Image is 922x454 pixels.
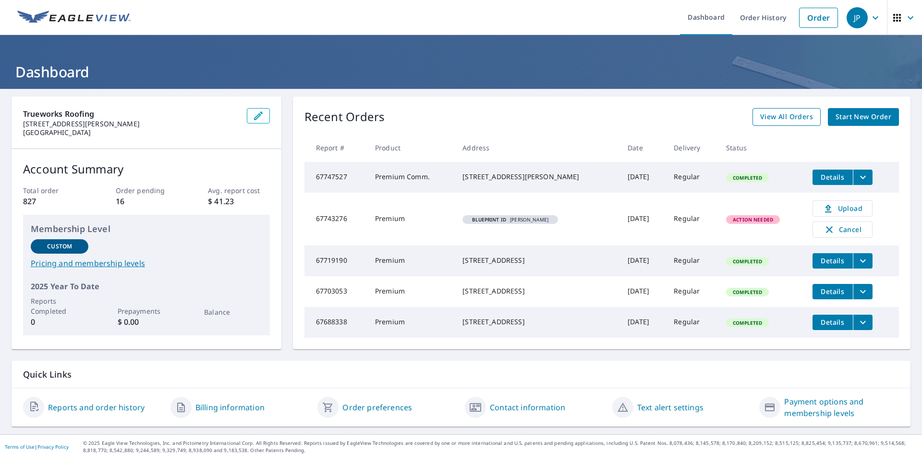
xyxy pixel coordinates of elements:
[637,402,704,413] a: Text alert settings
[620,193,666,245] td: [DATE]
[455,134,620,162] th: Address
[208,196,269,207] p: $ 41.23
[727,289,768,295] span: Completed
[116,185,177,196] p: Order pending
[195,402,265,413] a: Billing information
[304,276,367,307] td: 67703053
[5,444,69,450] p: |
[23,108,239,120] p: Trueworks Roofing
[367,162,455,193] td: Premium Comm.
[466,217,554,222] span: [PERSON_NAME]
[367,193,455,245] td: Premium
[718,134,805,162] th: Status
[853,315,873,330] button: filesDropdownBtn-67688338
[490,402,565,413] a: Contact information
[813,170,853,185] button: detailsBtn-67747527
[23,120,239,128] p: [STREET_ADDRESS][PERSON_NAME]
[304,162,367,193] td: 67747527
[828,108,899,126] a: Start New Order
[23,368,899,380] p: Quick Links
[116,196,177,207] p: 16
[620,162,666,193] td: [DATE]
[823,224,862,235] span: Cancel
[47,242,72,251] p: Custom
[620,276,666,307] td: [DATE]
[853,170,873,185] button: filesDropdownBtn-67747527
[818,256,847,265] span: Details
[813,221,873,238] button: Cancel
[23,128,239,137] p: [GEOGRAPHIC_DATA]
[784,396,899,419] a: Payment options and membership levels
[620,245,666,276] td: [DATE]
[666,276,718,307] td: Regular
[118,306,175,316] p: Prepayments
[31,281,262,292] p: 2025 Year To Date
[472,217,506,222] em: Blueprint ID
[727,258,768,265] span: Completed
[818,287,847,296] span: Details
[31,296,88,316] p: Reports Completed
[31,316,88,328] p: 0
[813,253,853,269] button: detailsBtn-67719190
[620,134,666,162] th: Date
[666,162,718,193] td: Regular
[813,315,853,330] button: detailsBtn-67688338
[83,440,917,454] p: © 2025 Eagle View Technologies, Inc. and Pictometry International Corp. All Rights Reserved. Repo...
[462,256,612,265] div: [STREET_ADDRESS]
[367,276,455,307] td: Premium
[836,111,891,123] span: Start New Order
[847,7,868,28] div: JP
[5,443,35,450] a: Terms of Use
[666,245,718,276] td: Regular
[666,134,718,162] th: Delivery
[462,172,612,182] div: [STREET_ADDRESS][PERSON_NAME]
[342,402,412,413] a: Order preferences
[799,8,838,28] a: Order
[819,203,866,214] span: Upload
[666,193,718,245] td: Regular
[37,443,69,450] a: Privacy Policy
[853,253,873,269] button: filesDropdownBtn-67719190
[23,185,85,196] p: Total order
[31,222,262,235] p: Membership Level
[304,245,367,276] td: 67719190
[204,307,262,317] p: Balance
[367,307,455,338] td: Premium
[727,319,768,326] span: Completed
[818,318,847,327] span: Details
[462,317,612,327] div: [STREET_ADDRESS]
[23,160,270,178] p: Account Summary
[304,193,367,245] td: 67743276
[304,108,385,126] p: Recent Orders
[31,258,262,269] a: Pricing and membership levels
[208,185,269,196] p: Avg. report cost
[727,174,768,181] span: Completed
[620,307,666,338] td: [DATE]
[813,284,853,299] button: detailsBtn-67703053
[23,196,85,207] p: 827
[818,172,847,182] span: Details
[367,245,455,276] td: Premium
[462,286,612,296] div: [STREET_ADDRESS]
[304,307,367,338] td: 67688338
[752,108,821,126] a: View All Orders
[48,402,145,413] a: Reports and order history
[666,307,718,338] td: Regular
[760,111,813,123] span: View All Orders
[17,11,131,25] img: EV Logo
[304,134,367,162] th: Report #
[118,316,175,328] p: $ 0.00
[367,134,455,162] th: Product
[853,284,873,299] button: filesDropdownBtn-67703053
[12,62,910,82] h1: Dashboard
[813,200,873,217] a: Upload
[727,216,779,223] span: Action Needed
